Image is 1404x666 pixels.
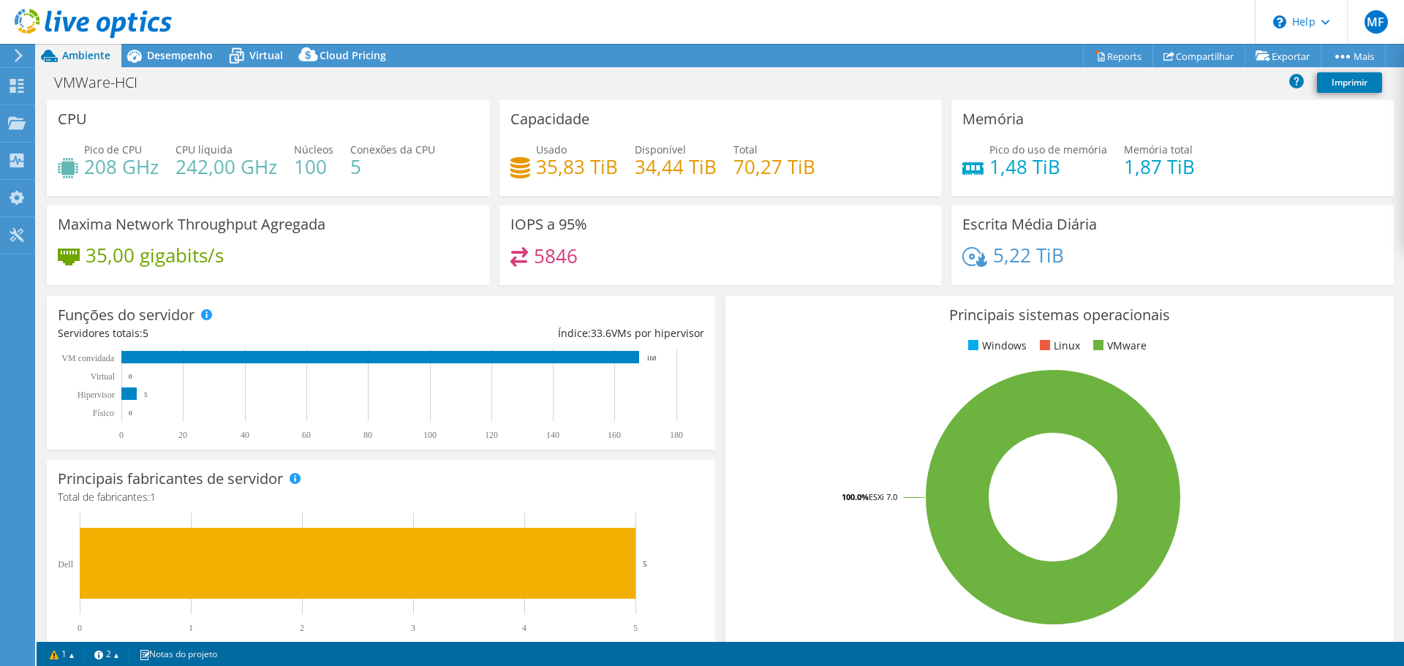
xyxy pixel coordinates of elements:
[989,143,1107,156] span: Pico do uso de memória
[78,390,115,400] text: Hipervisor
[91,371,116,382] text: Virtual
[147,48,213,62] span: Desempenho
[1245,45,1321,67] a: Exportar
[294,159,333,175] h4: 100
[1083,45,1153,67] a: Reports
[320,48,386,62] span: Cloud Pricing
[58,216,325,232] h3: Maxima Network Throughput Agregada
[150,490,156,504] span: 1
[485,430,498,440] text: 120
[1124,143,1193,156] span: Memória total
[643,559,647,568] text: 5
[58,325,381,341] div: Servidores totais:
[129,373,132,380] text: 0
[93,408,114,418] tspan: Físico
[1124,159,1195,175] h4: 1,87 TiB
[842,491,869,502] tspan: 100.0%
[510,216,587,232] h3: IOPS a 95%
[350,159,435,175] h4: 5
[608,430,621,440] text: 160
[84,143,142,156] span: Pico de CPU
[84,159,159,175] h4: 208 GHz
[39,645,85,663] a: 1
[119,430,124,440] text: 0
[381,325,704,341] div: Índice: VMs por hipervisor
[633,623,638,633] text: 5
[522,623,526,633] text: 4
[84,645,129,663] a: 2
[175,143,233,156] span: CPU líquida
[962,111,1024,127] h3: Memória
[965,338,1027,354] li: Windows
[635,159,717,175] h4: 34,44 TiB
[241,430,249,440] text: 40
[1365,10,1388,34] span: MF
[48,75,160,91] h1: VMWare-HCI
[733,159,815,175] h4: 70,27 TiB
[129,645,227,663] a: Notas do projeto
[178,430,187,440] text: 20
[993,247,1064,263] h4: 5,22 TiB
[58,471,283,487] h3: Principais fabricantes de servidor
[86,247,224,263] h4: 35,00 gigabits/s
[869,491,897,502] tspan: ESXi 7.0
[1090,338,1147,354] li: VMware
[302,430,311,440] text: 60
[61,353,114,363] text: VM convidada
[58,307,195,323] h3: Funções do servidor
[58,111,87,127] h3: CPU
[62,48,110,62] span: Ambiente
[536,159,618,175] h4: 35,83 TiB
[1317,72,1382,93] a: Imprimir
[1273,15,1286,29] svg: \n
[510,111,589,127] h3: Capacidade
[58,559,73,569] text: Dell
[144,391,148,398] text: 5
[300,623,304,633] text: 2
[546,430,559,440] text: 140
[143,326,148,340] span: 5
[294,143,333,156] span: Núcleos
[635,143,686,156] span: Disponível
[591,326,611,340] span: 33.6
[962,216,1097,232] h3: Escrita Média Diária
[1036,338,1080,354] li: Linux
[189,623,193,633] text: 1
[58,489,704,505] h4: Total de fabricantes:
[363,430,372,440] text: 80
[736,307,1383,323] h3: Principais sistemas operacionais
[423,430,437,440] text: 100
[536,143,567,156] span: Usado
[350,143,435,156] span: Conexões da CPU
[411,623,415,633] text: 3
[733,143,758,156] span: Total
[534,248,578,264] h4: 5846
[175,159,277,175] h4: 242,00 GHz
[78,623,82,633] text: 0
[1321,45,1386,67] a: Mais
[670,430,683,440] text: 180
[249,48,283,62] span: Virtual
[129,409,132,417] text: 0
[989,159,1107,175] h4: 1,48 TiB
[646,355,657,362] text: 168
[1152,45,1245,67] a: Compartilhar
